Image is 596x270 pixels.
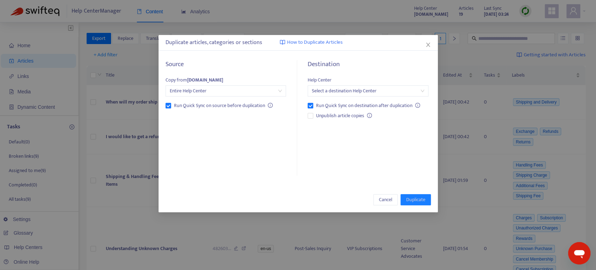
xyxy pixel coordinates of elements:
span: Run Quick Sync on destination after duplication [313,102,415,109]
span: How to Duplicate Articles [287,38,343,47]
h5: Destination [308,61,428,69]
button: Cancel [373,194,398,205]
button: Close [424,41,432,49]
span: Entire Help Center [170,86,282,96]
a: How to Duplicate Articles [280,38,343,47]
span: Unpublish article copies [313,112,367,120]
div: Duplicate articles, categories or sections [165,38,431,47]
span: Run Quick Sync on source before duplication [171,102,268,109]
button: Duplicate [400,194,431,205]
span: info-circle [367,113,372,118]
span: Cancel [379,196,392,204]
img: image-link [280,40,285,45]
h5: Source [165,61,286,69]
span: info-circle [268,103,273,108]
strong: [DOMAIN_NAME] [187,76,223,84]
span: close [425,42,431,48]
span: Copy from [165,76,223,84]
span: Help Center [308,76,331,84]
span: info-circle [415,103,420,108]
iframe: Button to launch messaging window [568,242,590,264]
